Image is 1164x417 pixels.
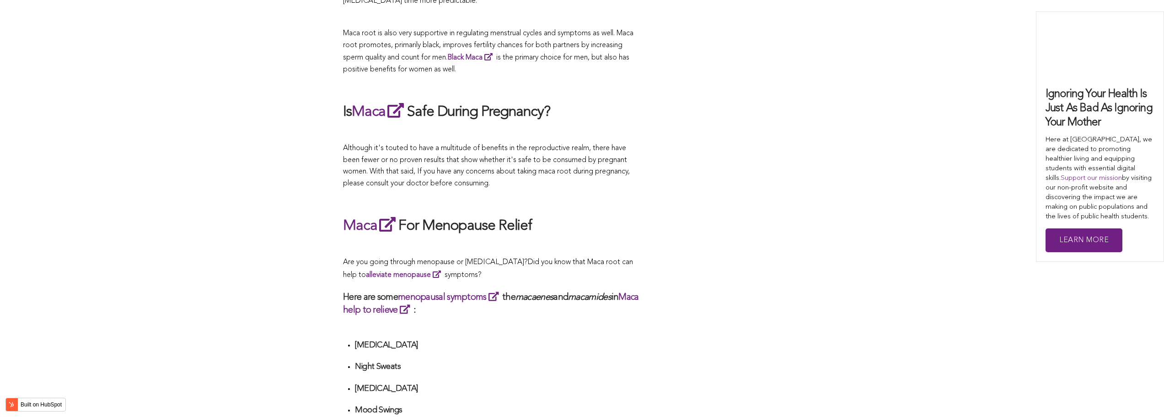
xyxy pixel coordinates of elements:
[343,145,630,187] span: Although it's touted to have a multitude of benefits in the reproductive realm, there have been f...
[343,219,398,233] a: Maca
[343,259,528,266] span: Are you going through menopause or [MEDICAL_DATA]?
[355,362,640,372] h4: Night Sweats
[343,30,633,73] span: Maca root is also very supportive in regulating menstrual cycles and symptoms as well. Maca root ...
[352,105,407,119] a: Maca
[355,405,640,416] h4: Mood Swings
[343,101,640,122] h2: Is Safe During Pregnancy?
[447,54,496,61] a: Black Maca
[1046,228,1122,253] a: Learn More
[1118,373,1164,417] iframe: Chat Widget
[515,293,553,302] em: macaenes
[355,384,640,394] h4: [MEDICAL_DATA]
[366,271,445,279] a: alleviate menopause
[355,340,640,351] h4: [MEDICAL_DATA]
[398,293,502,302] a: menopausal symptoms
[17,399,65,411] label: Built on HubSpot
[343,293,639,315] a: Maca help to relieve
[5,398,66,412] button: Built on HubSpot
[568,293,612,302] em: macamides
[343,215,640,236] h2: For Menopause Relief
[447,54,483,61] strong: Black Maca
[343,291,640,316] h3: Here are some the and in :
[6,399,17,410] img: HubSpot sprocket logo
